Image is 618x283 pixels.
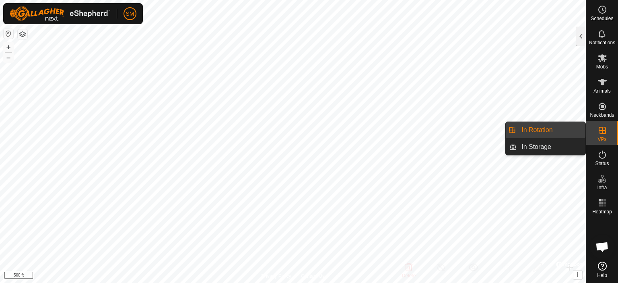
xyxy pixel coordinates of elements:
span: Neckbands [590,113,614,118]
span: i [577,271,579,278]
span: Animals [593,89,611,93]
button: Reset Map [4,29,13,39]
li: In Storage [506,139,585,155]
li: In Rotation [506,122,585,138]
a: In Rotation [517,122,585,138]
a: Contact Us [301,273,325,280]
span: In Storage [521,142,551,152]
button: i [573,271,582,279]
button: + [4,42,13,52]
button: Map Layers [18,29,27,39]
span: Schedules [591,16,613,21]
a: In Storage [517,139,585,155]
span: VPs [597,137,606,142]
a: Help [586,258,618,281]
img: Gallagher Logo [10,6,110,21]
span: Heatmap [592,209,612,214]
span: SM [126,10,134,18]
span: Mobs [596,64,608,69]
span: Infra [597,185,607,190]
span: Notifications [589,40,615,45]
span: In Rotation [521,125,552,135]
button: – [4,53,13,62]
div: Open chat [590,235,614,259]
span: Status [595,161,609,166]
a: Privacy Policy [261,273,291,280]
span: Help [597,273,607,278]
